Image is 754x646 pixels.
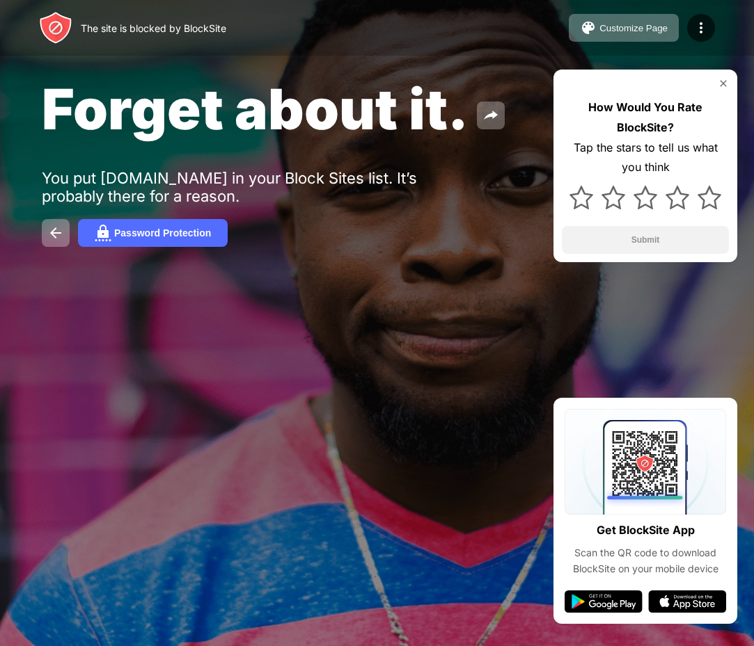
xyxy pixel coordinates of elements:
img: qrcode.svg [565,409,726,515]
div: How Would You Rate BlockSite? [562,97,729,138]
img: password.svg [95,225,111,241]
div: Get BlockSite App [597,520,695,540]
img: app-store.svg [648,590,726,613]
img: star.svg [698,186,721,209]
div: Customize Page [599,23,668,33]
button: Submit [562,226,729,254]
div: The site is blocked by BlockSite [81,22,226,34]
img: star.svg [570,186,593,209]
div: You put [DOMAIN_NAME] in your Block Sites list. It’s probably there for a reason. [42,169,472,205]
div: Scan the QR code to download BlockSite on your mobile device [565,545,726,576]
img: back.svg [47,225,64,241]
img: rate-us-close.svg [718,78,729,89]
button: Password Protection [78,219,228,247]
span: Forget about it. [42,75,469,143]
img: pallet.svg [580,19,597,36]
img: share.svg [482,107,499,124]
div: Password Protection [114,227,211,239]
img: google-play.svg [565,590,643,613]
img: header-logo.svg [39,11,72,45]
img: star.svg [602,186,625,209]
div: Tap the stars to tell us what you think [562,138,729,178]
img: star.svg [634,186,657,209]
img: star.svg [666,186,689,209]
img: menu-icon.svg [693,19,709,36]
button: Customize Page [569,14,679,42]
